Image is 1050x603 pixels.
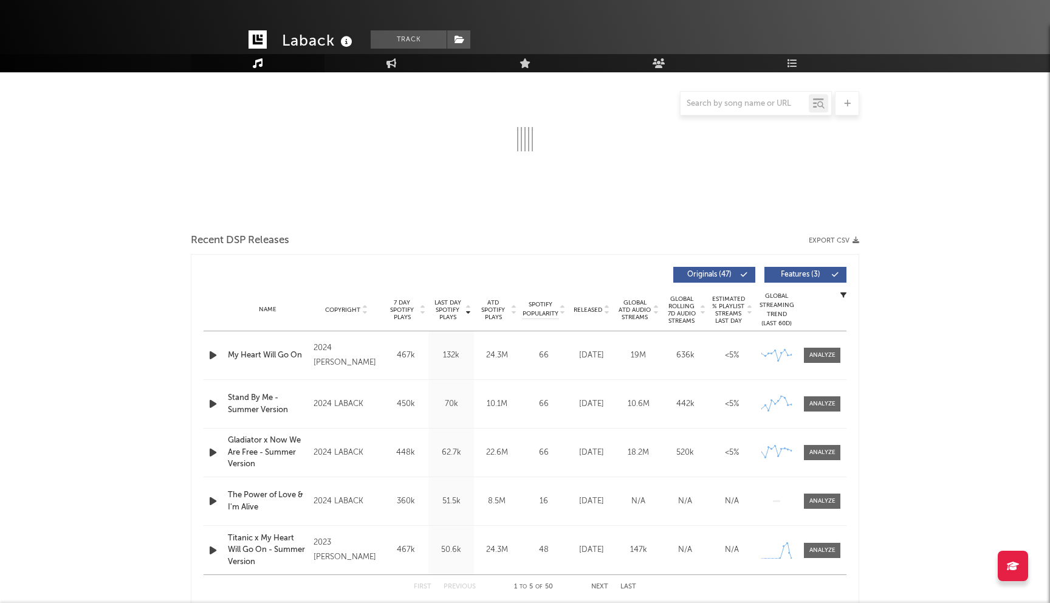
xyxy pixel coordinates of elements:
div: N/A [665,544,705,556]
span: Copyright [325,306,360,314]
div: 10.6M [618,398,659,410]
a: My Heart Will Go On [228,350,307,362]
div: 16 [523,495,565,508]
div: N/A [712,495,752,508]
div: 1 5 50 [500,580,567,594]
span: of [535,584,543,590]
button: Track [371,30,447,49]
div: 2024 LABACK [314,397,380,412]
div: 467k [386,350,425,362]
div: <5% [712,398,752,410]
a: The Power of Love & I'm Alive [228,489,307,513]
div: 10.1M [477,398,516,410]
div: 66 [523,350,565,362]
div: 2024 LABACK [314,494,380,509]
div: 66 [523,398,565,410]
div: 8.5M [477,495,516,508]
div: 50.6k [431,544,471,556]
div: 2024 [PERSON_NAME] [314,341,380,370]
button: Last [620,584,636,590]
div: 66 [523,447,565,459]
div: 70k [431,398,471,410]
span: Originals ( 47 ) [681,271,737,278]
a: Titanic x My Heart Will Go On - Summer Version [228,532,307,568]
span: Spotify Popularity [523,300,558,319]
span: Released [574,306,602,314]
div: [DATE] [571,398,612,410]
div: Name [228,305,307,314]
div: Laback [282,30,355,50]
a: Gladiator x Now We Are Free - Summer Version [228,435,307,470]
span: Recent DSP Releases [191,233,289,248]
button: Next [591,584,608,590]
div: 442k [665,398,705,410]
div: N/A [712,544,752,556]
div: [DATE] [571,447,612,459]
div: <5% [712,350,752,362]
span: Features ( 3 ) [772,271,828,278]
div: <5% [712,447,752,459]
span: Last Day Spotify Plays [431,299,464,321]
span: 7 Day Spotify Plays [386,299,418,321]
div: 360k [386,495,425,508]
span: ATD Spotify Plays [477,299,509,321]
div: 19M [618,350,659,362]
span: to [520,584,527,590]
div: 448k [386,447,425,459]
div: 62.7k [431,447,471,459]
div: 2024 LABACK [314,446,380,460]
div: 467k [386,544,425,556]
button: Features(3) [764,267,846,283]
div: 48 [523,544,565,556]
div: 24.3M [477,350,516,362]
button: First [414,584,431,590]
div: 520k [665,447,705,459]
div: 147k [618,544,659,556]
div: 450k [386,398,425,410]
div: 24.3M [477,544,516,556]
input: Search by song name or URL [681,99,809,109]
button: Originals(47) [673,267,755,283]
div: 18.2M [618,447,659,459]
div: N/A [665,495,705,508]
a: Stand By Me - Summer Version [228,392,307,416]
div: 132k [431,350,471,362]
div: N/A [618,495,659,508]
div: [DATE] [571,544,612,556]
button: Previous [444,584,476,590]
div: 2023 [PERSON_NAME] [314,536,380,565]
div: 636k [665,350,705,362]
button: Export CSV [809,237,859,244]
div: 22.6M [477,447,516,459]
div: Global Streaming Trend (Last 60D) [758,292,795,328]
span: Global ATD Audio Streams [618,299,651,321]
div: [DATE] [571,350,612,362]
div: [DATE] [571,495,612,508]
span: Global Rolling 7D Audio Streams [665,295,698,325]
div: 51.5k [431,495,471,508]
span: Estimated % Playlist Streams Last Day [712,295,745,325]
